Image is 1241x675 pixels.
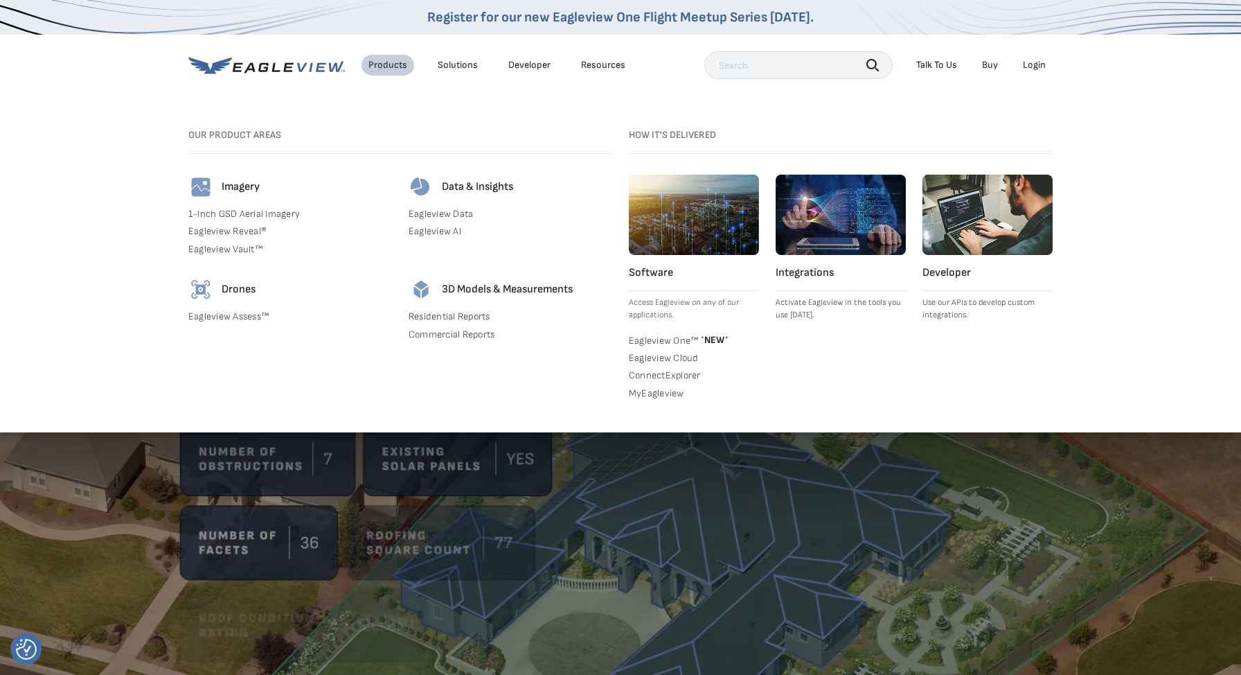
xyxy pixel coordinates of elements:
a: Eagleview Cloud [629,352,759,365]
div: Talk To Us [916,59,957,71]
p: Activate Eagleview in the tools you use [DATE]. [776,297,906,322]
button: Consent Preferences [16,639,37,660]
img: Revisit consent button [16,639,37,660]
h4: Data & Insights [442,180,513,194]
a: Eagleview One™ *NEW* [629,333,759,347]
p: Use our APIs to develop custom integrations. [922,297,1053,322]
img: developer.webp [922,175,1053,255]
a: MyEagleview [629,387,759,400]
img: data-icon.svg [409,175,434,200]
img: 3d-models-icon.svg [409,277,434,302]
img: drones-icon.svg [188,277,213,302]
p: Access Eagleview on any of our applications. [629,297,759,322]
input: Search [704,51,893,79]
a: Developer [508,59,551,71]
a: Integrations Activate Eagleview in the tools you use [DATE]. [776,175,906,322]
h4: Developer [922,266,1053,280]
h3: How it's Delivered [629,129,1053,141]
div: Solutions [438,59,478,71]
a: Eagleview Reveal® [188,225,392,238]
h3: Our Product Areas [188,129,612,141]
a: Eagleview Vault™ [188,243,392,256]
div: Resources [581,59,625,71]
a: Eagleview AI [409,225,612,238]
div: Login [1023,59,1046,71]
a: Commercial Reports [409,328,612,341]
span: NEW [698,334,728,346]
h4: Software [629,266,759,280]
img: integrations.webp [776,175,906,255]
img: software.webp [629,175,759,255]
div: Products [368,59,407,71]
a: Buy [982,59,998,71]
h4: Imagery [222,180,260,194]
a: Register for our new Eagleview One Flight Meetup Series [DATE]. [427,9,814,26]
a: ConnectExplorer [629,369,759,382]
h4: Integrations [776,266,906,280]
a: Eagleview Assess™ [188,310,392,323]
img: imagery-icon.svg [188,175,213,200]
h4: Drones [222,283,256,297]
a: Eagleview Data [409,208,612,220]
a: 1-Inch GSD Aerial Imagery [188,208,392,220]
h4: 3D Models & Measurements [442,283,573,297]
a: Developer Use our APIs to develop custom integrations. [922,175,1053,322]
a: Residential Reports [409,310,612,323]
